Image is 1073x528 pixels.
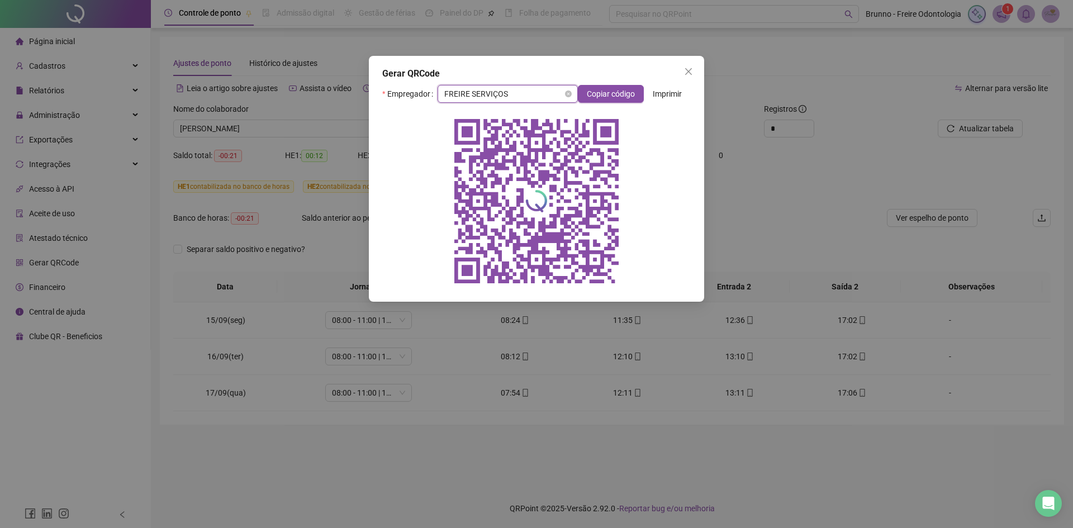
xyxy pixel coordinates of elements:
span: close [684,67,693,76]
span: Imprimir [653,88,682,100]
button: Imprimir [644,85,691,103]
label: Empregador [382,85,438,103]
button: Copiar código [578,85,644,103]
img: qrcode do empregador [447,112,626,291]
div: Gerar QRCode [382,67,691,80]
span: close-circle [565,91,572,97]
span: Copiar código [587,88,635,100]
button: Close [680,63,697,80]
div: Open Intercom Messenger [1035,490,1062,517]
span: FREIRE SERVIÇOS [444,85,571,102]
